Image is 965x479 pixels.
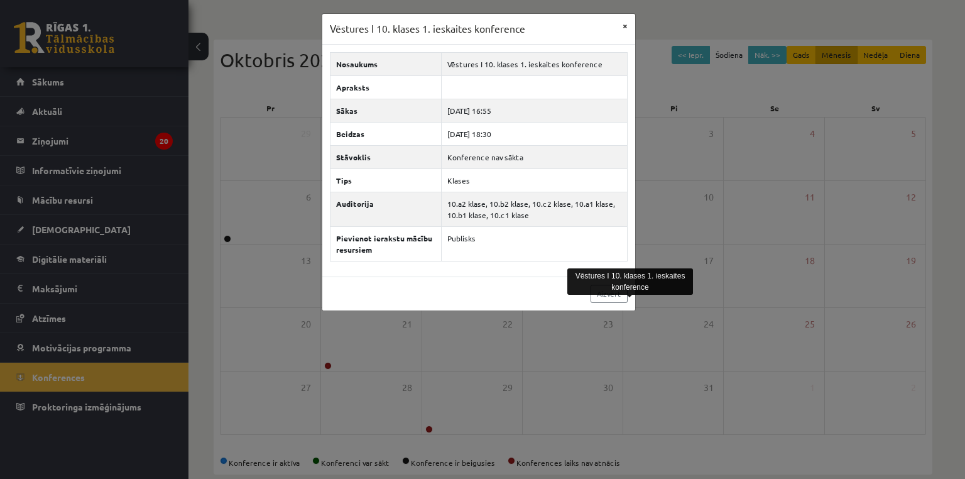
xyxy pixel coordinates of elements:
h3: Vēstures I 10. klases 1. ieskaites konference [330,21,525,36]
th: Apraksts [330,75,442,99]
button: × [615,14,635,38]
th: Tips [330,168,442,192]
td: [DATE] 16:55 [442,99,628,122]
td: Vēstures I 10. klases 1. ieskaites konference [442,52,628,75]
th: Pievienot ierakstu mācību resursiem [330,226,442,261]
td: Konference nav sākta [442,145,628,168]
td: 10.a2 klase, 10.b2 klase, 10.c2 klase, 10.a1 klase, 10.b1 klase, 10.c1 klase [442,192,628,226]
td: Publisks [442,226,628,261]
td: Klases [442,168,628,192]
div: Vēstures I 10. klases 1. ieskaites konference [567,268,693,295]
th: Nosaukums [330,52,442,75]
td: [DATE] 18:30 [442,122,628,145]
th: Auditorija [330,192,442,226]
th: Beidzas [330,122,442,145]
th: Sākas [330,99,442,122]
th: Stāvoklis [330,145,442,168]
